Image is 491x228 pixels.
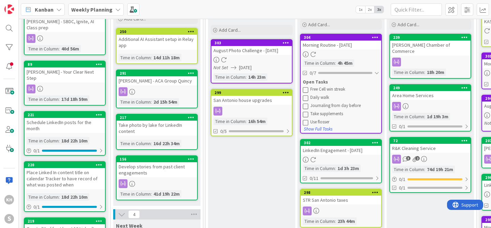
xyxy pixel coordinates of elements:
[28,112,105,117] div: 221
[24,111,106,156] a: 221Schedule LinkedIn posts for the monthTime in Column:18d 22h 10m0/1
[71,6,113,13] b: Weekly Planning
[389,137,471,193] a: 72R&K Cleaning ServiceTime in Column:74d 19h 21m0/10/1
[303,125,333,133] button: Show Full Tasks
[60,45,81,52] div: 40d 56m
[116,70,198,108] a: 291[PERSON_NAME] - ACA Group QuincyTime in Column:2d 15h 54m
[14,1,31,9] span: Support
[213,64,228,71] i: Not Set
[425,113,450,120] div: 1d 19h 3m
[27,45,59,52] div: Time in Column
[336,59,354,67] div: 4h 45m
[152,54,181,61] div: 14d 11h 18m
[25,112,105,133] div: 221Schedule LinkedIn posts for the month
[24,10,106,55] a: [PERSON_NAME] - SBDC, Ignite, AI Class prepTime in Column:40d 56m
[310,103,379,108] div: Journaling from day before
[301,189,381,204] div: 298STR San Antonio taxes
[120,115,197,120] div: 217
[152,98,179,106] div: 2d 15h 54m
[25,168,105,189] div: Place Linked In content title on calendar Tracker to have record of what was posted when
[119,98,151,106] div: Time in Column
[245,118,247,125] span: :
[220,128,227,135] span: 0/5
[424,113,425,120] span: :
[374,6,384,13] span: 3x
[301,34,381,49] div: 304Morning Routine - [DATE]
[335,59,336,67] span: :
[424,69,425,76] span: :
[390,85,471,91] div: 249
[119,190,151,198] div: Time in Column
[117,156,197,162] div: 156
[392,166,424,173] div: Time in Column
[211,39,293,83] a: 303August Photo Challenge - [DATE]Not Set[DATE]Time in Column:14h 23m
[27,137,59,145] div: Time in Column
[24,161,106,212] a: 220Place Linked In content title on calendar Tracker to have record of what was posted whenTime i...
[211,40,292,46] div: 303
[117,156,197,177] div: 156Develop stories from past client engagements
[303,217,335,225] div: Time in Column
[24,61,106,106] a: 89[PERSON_NAME] - Your Clear Next StepTime in Column:17d 18h 59m
[25,218,105,224] div: 219
[152,140,181,147] div: 16d 22h 34m
[120,29,197,34] div: 250
[151,98,152,106] span: :
[25,162,105,168] div: 220
[28,62,105,67] div: 89
[214,90,292,95] div: 299
[60,137,89,145] div: 18d 22h 10m
[211,89,293,136] a: 299San Antonio house upgradesTime in Column:16h 54m0/5
[117,29,197,50] div: 250Additional AI Assistant setup in Relay app
[119,140,151,147] div: Time in Column
[124,16,146,22] span: Add Card...
[300,189,382,228] a: 298STR San Antonio taxesTime in Column:23h 44m
[116,155,198,200] a: 156Develop stories from past client engagementsTime in Column:41d 19h 22m
[392,69,424,76] div: Time in Column
[151,140,152,147] span: :
[117,70,197,76] div: 291
[425,166,455,173] div: 74d 19h 21m
[219,27,241,33] span: Add Card...
[390,138,471,144] div: 72
[300,139,382,183] a: 302LinkedIn Engagement - [DATE]Time in Column:1d 3h 23m0/11
[59,95,60,103] span: :
[25,17,105,32] div: [PERSON_NAME] - SBDC, Ignite, AI Class prep
[213,73,245,81] div: Time in Column
[211,90,292,96] div: 299
[393,138,471,143] div: 72
[247,118,267,125] div: 16h 54m
[120,71,197,76] div: 291
[27,193,59,201] div: Time in Column
[60,193,89,201] div: 18d 22h 10m
[310,95,379,100] div: Daily walk
[301,140,381,146] div: 302
[25,112,105,118] div: 221
[390,34,471,41] div: 239
[390,144,471,153] div: R&K Cleaning Service
[399,184,405,192] span: 0/1
[4,214,14,224] div: S
[25,118,105,133] div: Schedule LinkedIn posts for the month
[25,61,105,67] div: 89
[25,61,105,82] div: 89[PERSON_NAME] - Your Clear Next Step
[116,114,198,150] a: 217Take photo by lake for LinkedIn contentTime in Column:16d 22h 34m
[28,163,105,167] div: 220
[128,210,140,218] span: 4
[303,59,335,67] div: Time in Column
[25,67,105,82] div: [PERSON_NAME] - Your Clear Next Step
[59,45,60,52] span: :
[59,193,60,201] span: :
[390,175,471,184] div: 0/1
[117,115,197,136] div: 217Take photo by lake for LinkedIn content
[211,40,292,55] div: 303August Photo Challenge - [DATE]
[25,11,105,32] div: [PERSON_NAME] - SBDC, Ignite, AI Class prep
[336,165,361,172] div: 1d 3h 23m
[356,6,365,13] span: 1x
[390,34,471,56] div: 239[PERSON_NAME] Chamber of Commerce
[390,138,471,153] div: 72R&K Cleaning Service
[25,203,105,211] div: 0/1
[60,95,89,103] div: 17d 18h 59m
[35,5,54,14] span: Kanban
[301,140,381,155] div: 302LinkedIn Engagement - [DATE]
[398,21,419,28] span: Add Card...
[245,73,247,81] span: :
